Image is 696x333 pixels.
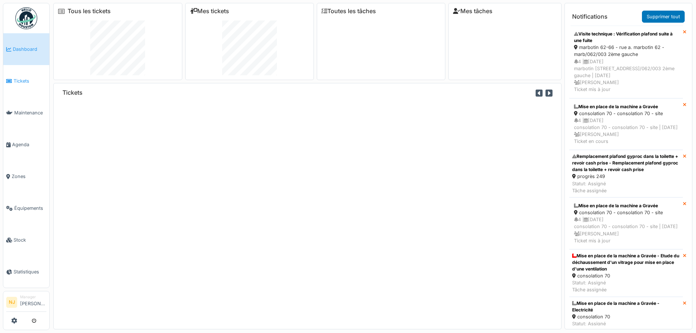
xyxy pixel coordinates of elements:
[572,180,680,194] div: Statut: Assigné Tâche assignée
[574,203,678,209] div: Mise en place de la machine a Gravée
[3,33,49,65] a: Dashboard
[572,300,680,313] div: Mise en place de la machine a Gravée - Electricité
[3,129,49,160] a: Agenda
[322,8,376,15] a: Toutes les tâches
[190,8,229,15] a: Mes tickets
[6,294,46,312] a: NJ Manager[PERSON_NAME]
[3,160,49,192] a: Zones
[574,209,678,216] div: consolation 70 - consolation 70 - site
[14,268,46,275] span: Statistiques
[572,279,680,293] div: Statut: Assigné Tâche assignée
[572,13,608,20] h6: Notifications
[14,109,46,116] span: Maintenance
[572,313,680,320] div: consolation 70
[574,110,678,117] div: consolation 70 - consolation 70 - site
[574,117,678,145] div: 4 | [DATE] consolation 70 - consolation 70 - site | [DATE] [PERSON_NAME] Ticket en cours
[3,97,49,129] a: Maintenance
[12,173,46,180] span: Zones
[6,297,17,308] li: NJ
[569,197,683,249] a: Mise en place de la machine a Gravée consolation 70 - consolation 70 - site 4 |[DATE]consolation ...
[574,31,678,44] div: Visite technique : Vérification plafond suite à une fuite
[14,236,46,243] span: Stock
[569,26,683,98] a: Visite technique : Vérification plafond suite à une fuite marbotin 62-66 - rue a. marbotin 62 - m...
[3,192,49,224] a: Équipements
[572,173,680,180] div: progrès 249
[14,77,46,84] span: Tickets
[453,8,492,15] a: Mes tâches
[15,7,37,29] img: Badge_color-CXgf-gQk.svg
[574,216,678,244] div: 4 | [DATE] consolation 70 - consolation 70 - site | [DATE] [PERSON_NAME] Ticket mis à jour
[574,58,678,93] div: 4 | [DATE] marbotin [STREET_ADDRESS]/062/003 2ème gauche | [DATE] [PERSON_NAME] Ticket mis à jour
[14,205,46,212] span: Équipements
[68,8,111,15] a: Tous les tickets
[20,294,46,300] div: Manager
[12,141,46,148] span: Agenda
[62,89,83,96] h6: Tickets
[3,65,49,97] a: Tickets
[572,253,680,272] div: Mise en place de la machine a Gravée - Etude du déchaussement d'un vitrage pour mise en place d'u...
[642,11,685,23] a: Supprimer tout
[3,224,49,256] a: Stock
[569,249,683,297] a: Mise en place de la machine a Gravée - Etude du déchaussement d'un vitrage pour mise en place d'u...
[569,150,683,197] a: Remplacement plafond gyproc dans la toilette + revoir cash prise - Remplacement plafond gyproc da...
[3,256,49,288] a: Statistiques
[572,153,680,173] div: Remplacement plafond gyproc dans la toilette + revoir cash prise - Remplacement plafond gyproc da...
[574,103,678,110] div: Mise en place de la machine a Gravée
[574,44,678,58] div: marbotin 62-66 - rue a. marbotin 62 - marb/062/003 2ème gauche
[20,294,46,310] li: [PERSON_NAME]
[13,46,46,53] span: Dashboard
[569,98,683,150] a: Mise en place de la machine a Gravée consolation 70 - consolation 70 - site 4 |[DATE]consolation ...
[572,272,680,279] div: consolation 70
